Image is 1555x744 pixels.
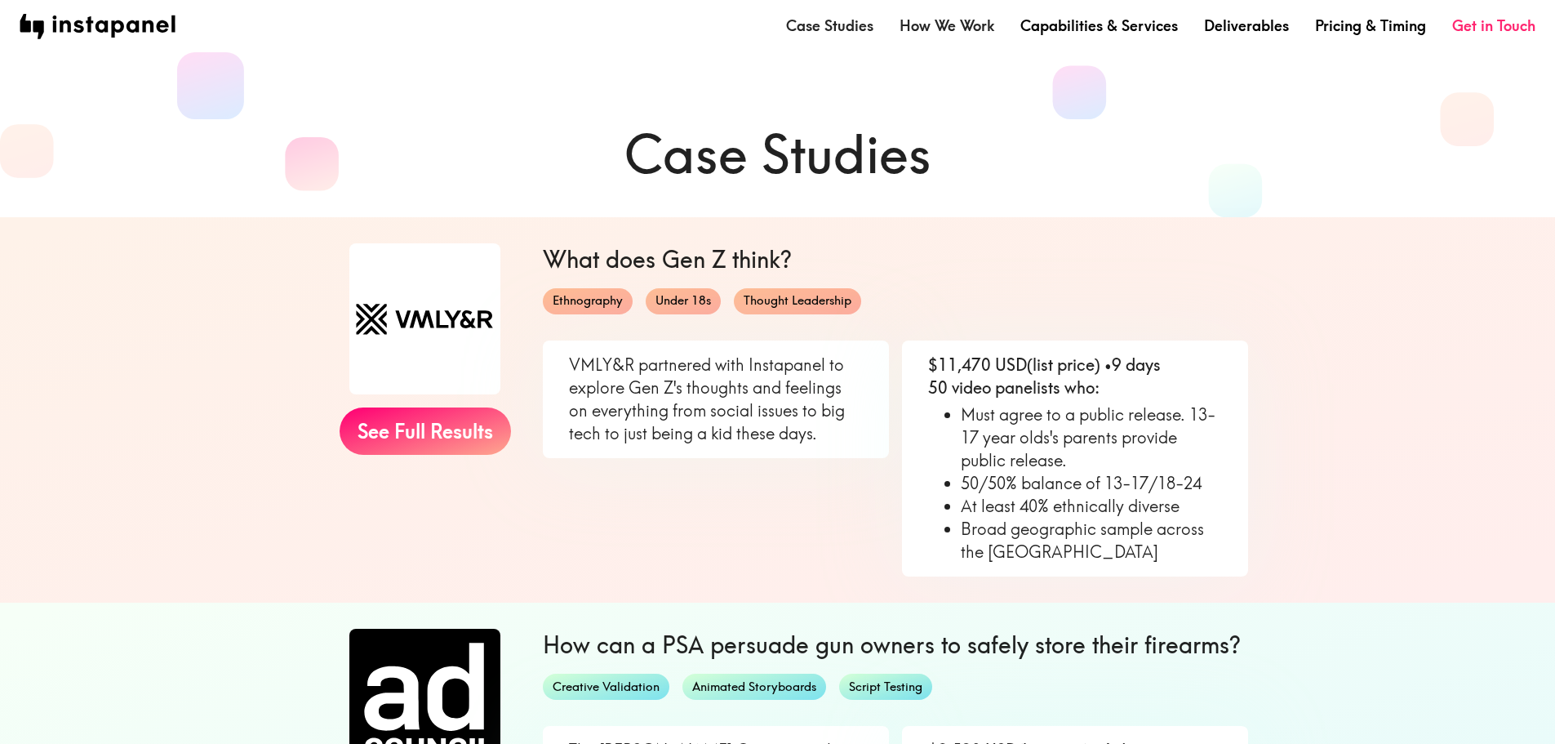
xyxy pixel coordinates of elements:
[1452,16,1535,36] a: Get in Touch
[543,679,669,696] span: Creative Validation
[928,354,1222,399] p: $11,470 USD (list price) • 9 days 50 video panelists who:
[1204,16,1289,36] a: Deliverables
[839,679,932,696] span: Script Testing
[349,243,500,394] img: VMLY&R logo
[961,403,1222,472] li: Must agree to a public release. 13-17 year olds's parents provide public release.
[786,16,873,36] a: Case Studies
[961,495,1222,518] li: At least 40% ethnically diverse
[308,118,1248,191] h1: Case Studies
[734,292,861,310] span: Thought Leadership
[900,16,994,36] a: How We Work
[682,679,826,696] span: Animated Storyboards
[543,292,633,310] span: Ethnography
[961,518,1222,564] li: Broad geographic sample across the [GEOGRAPHIC_DATA]
[569,354,863,445] p: VMLY&R partnered with Instapanel to explore Gen Z's thoughts and feelings on everything from soci...
[1315,16,1426,36] a: Pricing & Timing
[340,408,511,455] a: See Full Results
[543,243,1248,275] h6: What does Gen Z think?
[1020,16,1178,36] a: Capabilities & Services
[20,14,175,39] img: instapanel
[543,629,1248,661] h6: How can a PSA persuade gun owners to safely store their firearms?
[646,292,721,310] span: Under 18s
[961,472,1222,495] li: 50/50% balance of 13-17/18-24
